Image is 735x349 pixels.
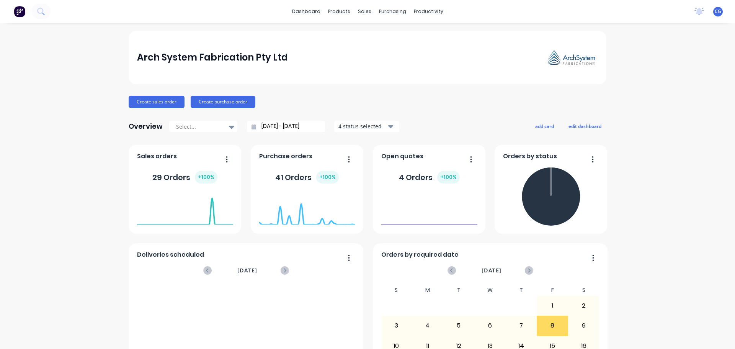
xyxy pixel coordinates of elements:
[338,122,387,130] div: 4 status selected
[503,152,557,161] span: Orders by status
[475,316,505,335] div: 6
[137,50,288,65] div: Arch System Fabrication Pty Ltd
[715,8,721,15] span: CG
[568,296,599,315] div: 2
[412,316,443,335] div: 4
[259,152,312,161] span: Purchase orders
[381,250,459,259] span: Orders by required date
[474,285,506,296] div: W
[568,316,599,335] div: 9
[129,119,163,134] div: Overview
[195,171,217,184] div: + 100 %
[14,6,25,17] img: Factory
[537,285,568,296] div: F
[530,121,559,131] button: add card
[399,171,460,184] div: 4 Orders
[537,296,568,315] div: 1
[354,6,375,17] div: sales
[275,171,339,184] div: 41 Orders
[506,316,537,335] div: 7
[381,152,423,161] span: Open quotes
[137,250,204,259] span: Deliveries scheduled
[152,171,217,184] div: 29 Orders
[563,121,606,131] button: edit dashboard
[482,266,501,275] span: [DATE]
[288,6,324,17] a: dashboard
[381,285,412,296] div: S
[412,285,443,296] div: M
[375,6,410,17] div: purchasing
[410,6,447,17] div: productivity
[381,316,412,335] div: 3
[316,171,339,184] div: + 100 %
[443,285,475,296] div: T
[568,285,599,296] div: S
[237,266,257,275] span: [DATE]
[324,6,354,17] div: products
[444,316,474,335] div: 5
[437,171,460,184] div: + 100 %
[129,96,185,108] button: Create sales order
[537,316,568,335] div: 8
[544,48,598,68] img: Arch System Fabrication Pty Ltd
[334,121,399,132] button: 4 status selected
[506,285,537,296] div: T
[137,152,177,161] span: Sales orders
[191,96,255,108] button: Create purchase order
